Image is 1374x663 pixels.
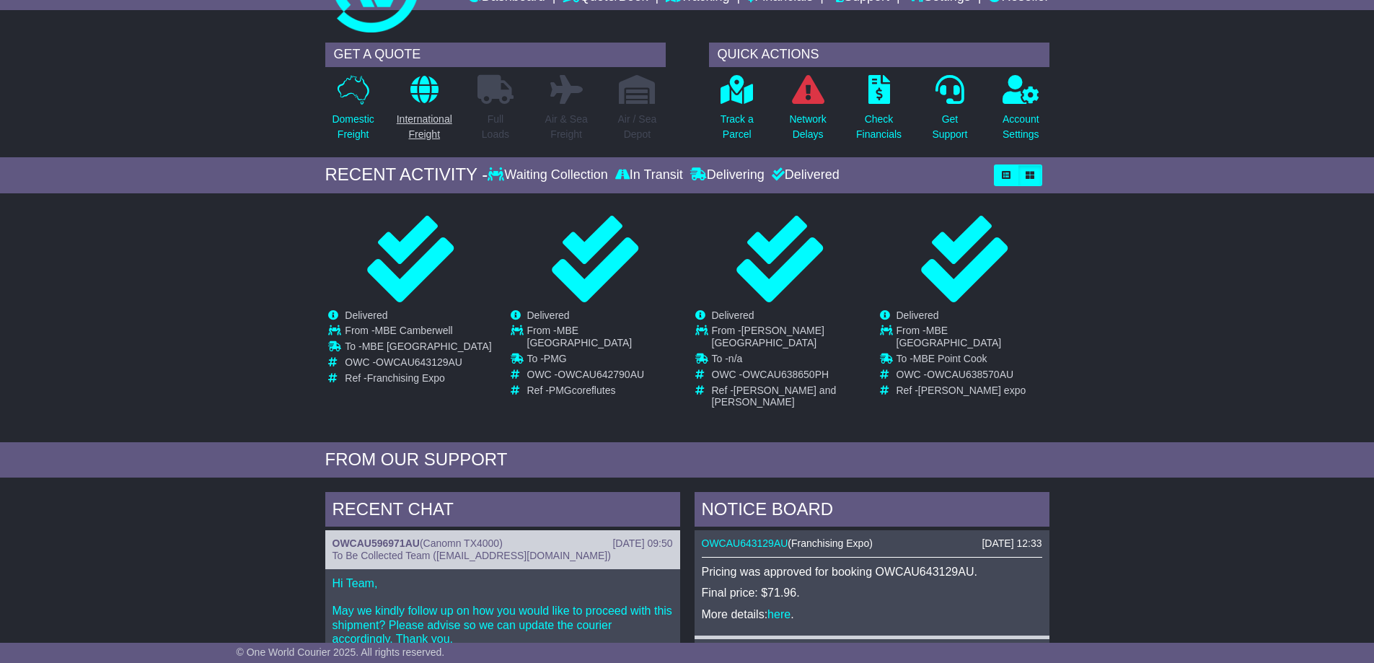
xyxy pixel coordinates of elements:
[789,112,826,142] p: Network Delays
[376,356,462,368] span: OWCAU643129AU
[712,353,864,369] td: To -
[325,449,1049,470] div: FROM OUR SUPPORT
[345,372,491,385] td: Ref -
[237,646,445,658] span: © One World Courier 2025. All rights reserved.
[897,353,1049,369] td: To -
[345,325,491,341] td: From -
[791,537,869,549] span: Franchising Expo
[345,341,491,356] td: To -
[558,369,644,380] span: OWCAU642790AU
[932,112,967,142] p: Get Support
[527,325,679,353] td: From -
[702,586,1042,600] p: Final price: $71.96.
[712,369,864,385] td: OWC -
[333,537,420,549] a: OWCAU596971AU
[927,369,1013,380] span: OWCAU638570AU
[687,167,768,183] div: Delivering
[897,385,1049,397] td: Ref -
[325,164,488,185] div: RECENT ACTIVITY -
[720,74,754,150] a: Track aParcel
[423,537,500,549] span: Canomn TX4000
[712,325,864,353] td: From -
[855,74,902,150] a: CheckFinancials
[788,74,827,150] a: NetworkDelays
[332,112,374,142] p: Domestic Freight
[618,112,657,142] p: Air / Sea Depot
[712,385,837,408] span: [PERSON_NAME] and [PERSON_NAME]
[362,341,492,352] span: MBE [GEOGRAPHIC_DATA]
[527,369,679,385] td: OWC -
[767,608,791,620] a: here
[325,43,666,67] div: GET A QUOTE
[345,309,387,321] span: Delivered
[709,43,1049,67] div: QUICK ACTIONS
[742,369,829,380] span: OWCAU638650PH
[527,325,633,348] span: MBE [GEOGRAPHIC_DATA]
[1003,112,1039,142] p: Account Settings
[333,550,611,561] span: To Be Collected Team ([EMAIL_ADDRESS][DOMAIN_NAME])
[856,112,902,142] p: Check Financials
[712,309,754,321] span: Delivered
[612,537,672,550] div: [DATE] 09:50
[702,607,1042,621] p: More details: .
[325,492,680,531] div: RECENT CHAT
[897,325,1049,353] td: From -
[702,537,788,549] a: OWCAU643129AU
[375,325,453,336] span: MBE Camberwell
[768,167,840,183] div: Delivered
[527,309,570,321] span: Delivered
[545,112,588,142] p: Air & Sea Freight
[1002,74,1040,150] a: AccountSettings
[897,369,1049,385] td: OWC -
[477,112,514,142] p: Full Loads
[931,74,968,150] a: GetSupport
[897,309,939,321] span: Delivered
[333,537,673,550] div: ( )
[396,74,453,150] a: InternationalFreight
[544,353,567,364] span: PMG
[367,372,445,384] span: Franchising Expo
[721,112,754,142] p: Track a Parcel
[702,537,1042,550] div: ( )
[695,492,1049,531] div: NOTICE BOARD
[345,356,491,372] td: OWC -
[913,353,987,364] span: MBE Point Cook
[331,74,374,150] a: DomesticFreight
[397,112,452,142] p: International Freight
[918,385,1026,396] span: [PERSON_NAME] expo
[897,325,1002,348] span: MBE [GEOGRAPHIC_DATA]
[527,353,679,369] td: To -
[728,353,742,364] span: n/a
[712,385,864,409] td: Ref -
[712,325,824,348] span: [PERSON_NAME][GEOGRAPHIC_DATA]
[702,565,1042,579] p: Pricing was approved for booking OWCAU643129AU.
[549,385,616,396] span: PMGcoreflutes
[527,385,679,397] td: Ref -
[982,537,1041,550] div: [DATE] 12:33
[612,167,687,183] div: In Transit
[488,167,611,183] div: Waiting Collection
